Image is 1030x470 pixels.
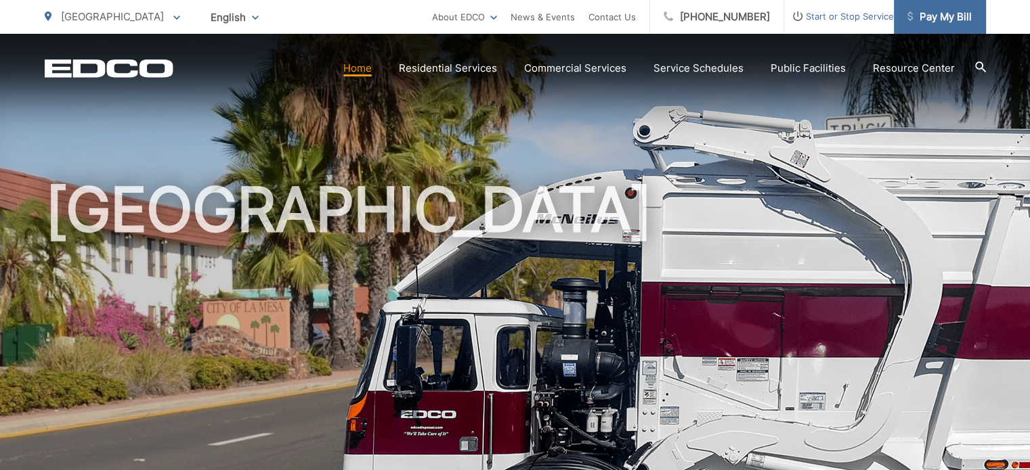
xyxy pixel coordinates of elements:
[873,60,955,76] a: Resource Center
[45,59,173,78] a: EDCD logo. Return to the homepage.
[343,60,372,76] a: Home
[511,9,575,25] a: News & Events
[524,60,626,76] a: Commercial Services
[200,5,269,29] span: English
[61,10,164,23] span: [GEOGRAPHIC_DATA]
[653,60,744,76] a: Service Schedules
[432,9,497,25] a: About EDCO
[771,60,846,76] a: Public Facilities
[907,9,972,25] span: Pay My Bill
[399,60,497,76] a: Residential Services
[588,9,636,25] a: Contact Us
